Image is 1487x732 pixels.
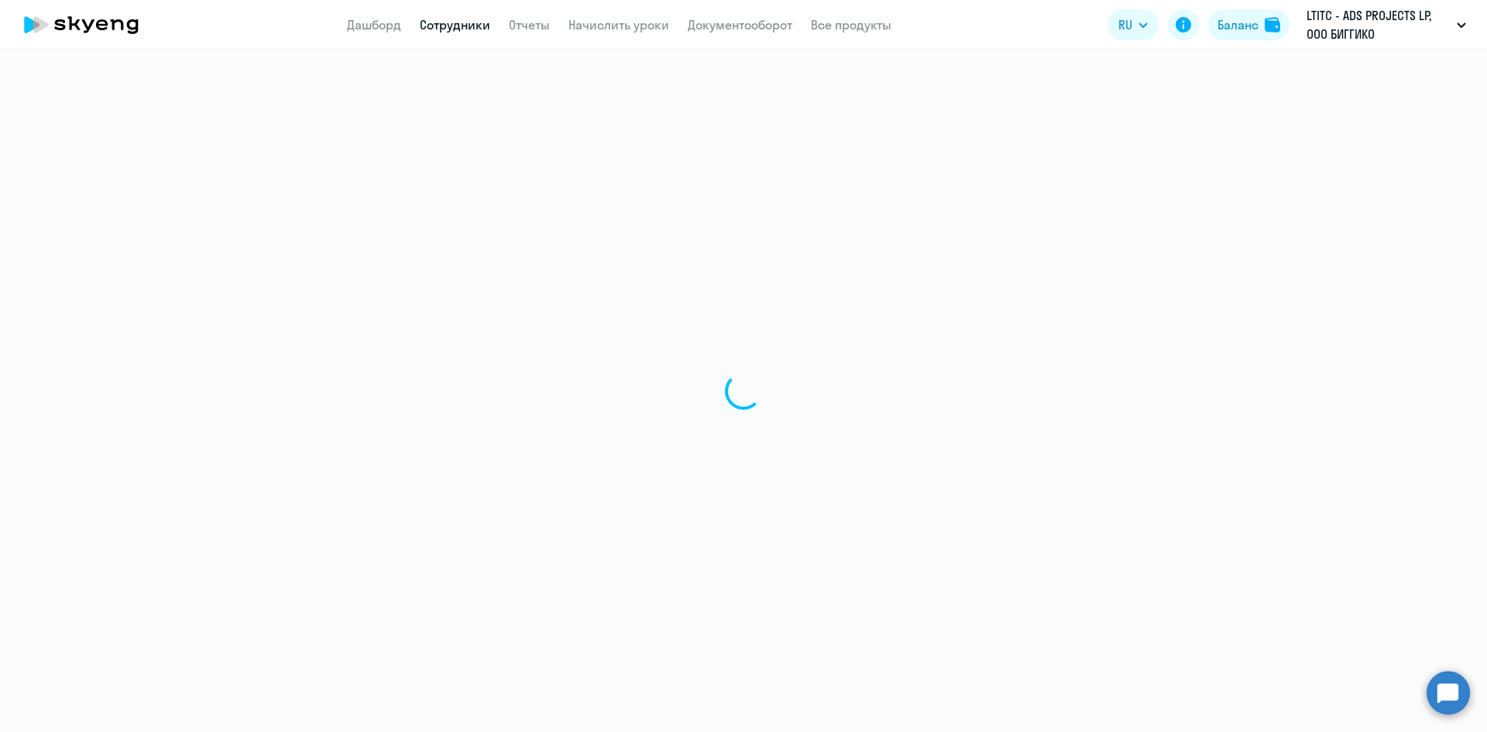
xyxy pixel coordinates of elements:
button: Балансbalance [1208,9,1290,40]
p: LTITC - ADS PROJECTS LP, ООО БИГГИКО [1307,6,1451,43]
a: Сотрудники [420,17,490,33]
button: LTITC - ADS PROJECTS LP, ООО БИГГИКО [1299,6,1474,43]
div: Баланс [1217,15,1259,34]
button: RU [1108,9,1159,40]
span: RU [1118,15,1132,34]
img: balance [1265,17,1280,33]
a: Все продукты [811,17,891,33]
a: Начислить уроки [568,17,669,33]
a: Дашборд [347,17,401,33]
a: Документооборот [688,17,792,33]
a: Отчеты [509,17,550,33]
